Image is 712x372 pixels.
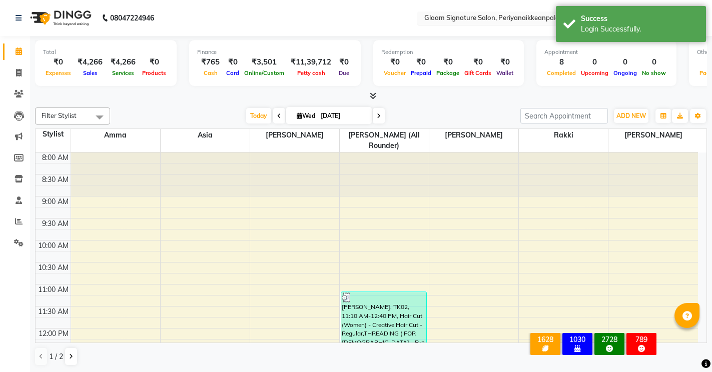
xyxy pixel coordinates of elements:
div: 2728 [596,335,622,344]
span: Voucher [381,69,408,76]
span: Upcoming [578,69,611,76]
div: 1628 [532,335,558,344]
div: ₹4,266 [74,56,107,68]
span: ADD NEW [616,112,646,119]
div: 11:30 AM [36,306,71,317]
span: Wed [294,112,318,119]
span: Products [140,69,169,76]
div: Total [43,48,169,56]
span: Sales [81,69,100,76]
span: Package [434,69,462,76]
div: 12:00 PM [37,328,71,339]
span: Completed [544,69,578,76]
span: 1 / 2 [49,351,63,362]
span: Petty cash [295,69,328,76]
div: 0 [639,56,668,68]
div: 9:00 AM [40,196,71,207]
span: Wallet [494,69,516,76]
div: Login Successfully. [581,24,698,34]
span: Expenses [43,69,74,76]
div: ₹765 [197,56,224,68]
div: ₹0 [140,56,169,68]
div: ₹3,501 [242,56,287,68]
div: [PERSON_NAME], TK02, 11:10 AM-12:40 PM, Hair Cut (Women) - Creative Hair Cut - Regular,THREADING ... [341,292,426,356]
span: No show [639,69,668,76]
div: ₹4,266 [107,56,140,68]
span: [PERSON_NAME] (all rounder) [340,129,429,152]
div: ₹0 [434,56,462,68]
span: Rakki [519,129,608,141]
div: 8:30 AM [40,174,71,185]
div: Appointment [544,48,668,56]
span: [PERSON_NAME] [608,129,698,141]
div: Stylist [36,129,71,139]
span: [PERSON_NAME] [250,129,339,141]
span: Prepaid [408,69,434,76]
div: ₹0 [381,56,408,68]
span: Gift Cards [462,69,494,76]
div: Success [581,13,698,24]
div: ₹0 [335,56,353,68]
b: 08047224946 [110,4,154,32]
div: ₹0 [408,56,434,68]
span: [PERSON_NAME] [429,129,518,141]
div: ₹0 [224,56,242,68]
div: Redemption [381,48,516,56]
div: 8 [544,56,578,68]
span: Amma [71,129,160,141]
div: 0 [611,56,639,68]
div: 10:30 AM [36,262,71,273]
span: Cash [201,69,220,76]
span: Services [110,69,137,76]
span: Filter Stylist [42,111,77,119]
div: ₹0 [462,56,494,68]
span: Card [224,69,242,76]
input: Search Appointment [520,108,608,123]
div: 8:00 AM [40,152,71,163]
div: ₹0 [43,56,74,68]
div: ₹11,39,712 [287,56,335,68]
span: Today [246,108,271,123]
div: 10:00 AM [36,240,71,251]
span: Online/Custom [242,69,287,76]
div: 789 [628,335,654,344]
span: Ongoing [611,69,639,76]
div: 11:00 AM [36,284,71,295]
div: 1030 [564,335,590,344]
div: 0 [578,56,611,68]
div: Finance [197,48,353,56]
input: 2025-09-03 [318,108,368,123]
div: 9:30 AM [40,218,71,229]
span: Asia [161,129,250,141]
img: logo [26,4,94,32]
button: ADD NEW [614,109,648,123]
div: ₹0 [494,56,516,68]
span: Due [336,69,352,76]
